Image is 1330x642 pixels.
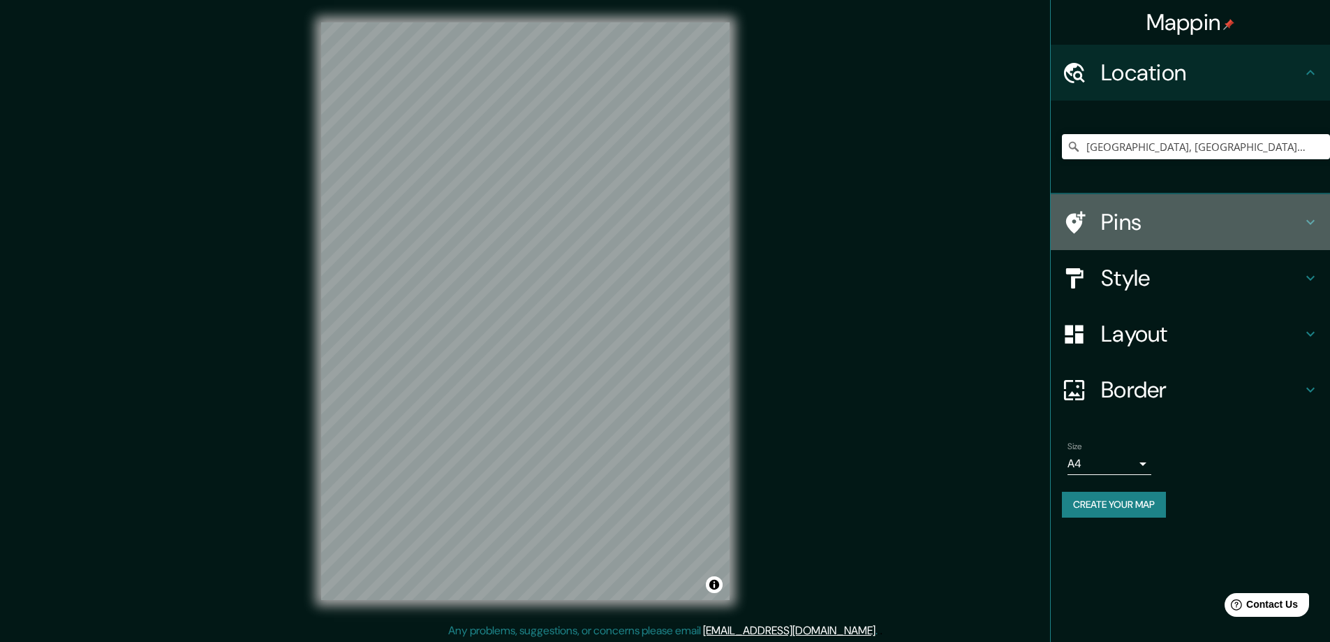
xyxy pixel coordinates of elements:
[1146,8,1235,36] h4: Mappin
[1206,588,1315,627] iframe: Help widget launcher
[1051,45,1330,101] div: Location
[703,623,875,638] a: [EMAIL_ADDRESS][DOMAIN_NAME]
[1101,376,1302,404] h4: Border
[1051,306,1330,362] div: Layout
[1062,134,1330,159] input: Pick your city or area
[878,622,880,639] div: .
[1101,59,1302,87] h4: Location
[1067,441,1082,453] label: Size
[321,22,730,600] canvas: Map
[1101,264,1302,292] h4: Style
[880,622,882,639] div: .
[1051,362,1330,418] div: Border
[448,622,878,639] p: Any problems, suggestions, or concerns please email .
[706,576,723,593] button: Toggle attribution
[1051,250,1330,306] div: Style
[1223,19,1234,30] img: pin-icon.png
[1101,208,1302,236] h4: Pins
[1062,492,1166,518] button: Create your map
[1051,194,1330,250] div: Pins
[1101,320,1302,348] h4: Layout
[1067,453,1151,475] div: A4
